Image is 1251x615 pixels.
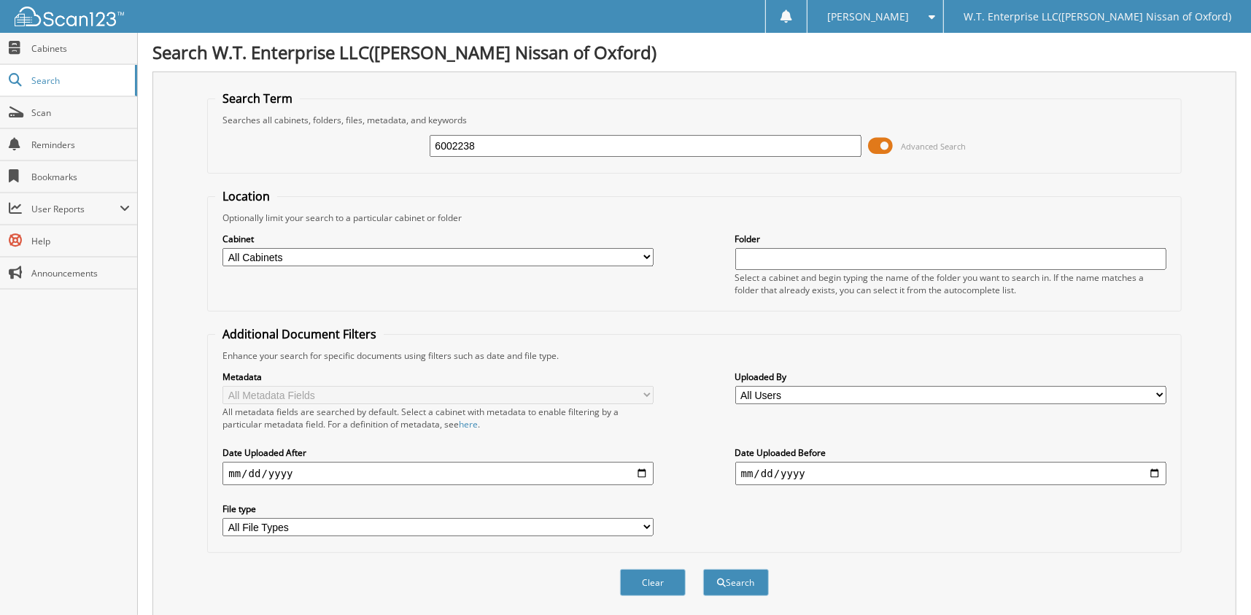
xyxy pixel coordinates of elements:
button: Clear [620,569,686,596]
span: Advanced Search [902,141,967,152]
span: Cabinets [31,42,130,55]
label: Date Uploaded Before [735,446,1166,459]
div: Enhance your search for specific documents using filters such as date and file type. [215,349,1173,362]
label: Uploaded By [735,371,1166,383]
div: All metadata fields are searched by default. Select a cabinet with metadata to enable filtering b... [222,406,654,430]
span: W.T. Enterprise LLC([PERSON_NAME] Nissan of Oxford) [964,12,1231,21]
label: File type [222,503,654,515]
img: scan123-logo-white.svg [15,7,124,26]
div: Searches all cabinets, folders, files, metadata, and keywords [215,114,1173,126]
span: Search [31,74,128,87]
legend: Additional Document Filters [215,326,384,342]
iframe: Chat Widget [1178,545,1251,615]
legend: Search Term [215,90,300,107]
span: Bookmarks [31,171,130,183]
span: Announcements [31,267,130,279]
h1: Search W.T. Enterprise LLC([PERSON_NAME] Nissan of Oxford) [152,40,1236,64]
span: User Reports [31,203,120,215]
div: Select a cabinet and begin typing the name of the folder you want to search in. If the name match... [735,271,1166,296]
span: Help [31,235,130,247]
a: here [459,418,478,430]
legend: Location [215,188,277,204]
input: end [735,462,1166,485]
div: Optionally limit your search to a particular cabinet or folder [215,212,1173,224]
span: Scan [31,107,130,119]
button: Search [703,569,769,596]
span: [PERSON_NAME] [828,12,910,21]
label: Date Uploaded After [222,446,654,459]
label: Folder [735,233,1166,245]
label: Cabinet [222,233,654,245]
label: Metadata [222,371,654,383]
input: start [222,462,654,485]
span: Reminders [31,139,130,151]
